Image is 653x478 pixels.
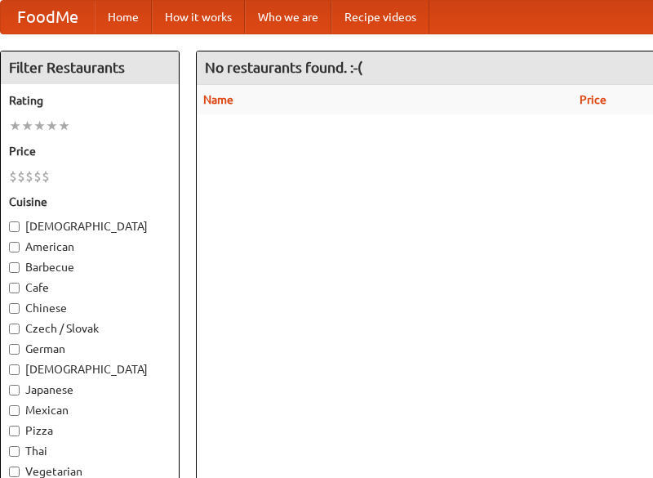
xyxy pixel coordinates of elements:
input: Barbecue [9,262,20,273]
li: $ [42,168,50,185]
label: Japanese [9,382,171,398]
a: Home [95,1,152,34]
li: ★ [9,117,21,135]
input: [DEMOGRAPHIC_DATA] [9,221,20,232]
label: Barbecue [9,259,171,275]
input: Vegetarian [9,467,20,477]
input: [DEMOGRAPHIC_DATA] [9,364,20,375]
input: Pizza [9,426,20,436]
a: Recipe videos [331,1,429,34]
label: [DEMOGRAPHIC_DATA] [9,218,171,235]
ng-pluralize: No restaurants found. :-( [205,60,362,75]
input: Thai [9,446,20,457]
li: ★ [33,117,46,135]
li: ★ [46,117,58,135]
li: $ [17,168,25,185]
h5: Price [9,143,171,159]
label: Czech / Slovak [9,320,171,337]
a: Who we are [245,1,331,34]
input: American [9,242,20,252]
input: Czech / Slovak [9,324,20,334]
label: [DEMOGRAPHIC_DATA] [9,361,171,377]
label: German [9,341,171,357]
input: Cafe [9,283,20,293]
li: $ [33,168,42,185]
label: Mexican [9,402,171,418]
h5: Rating [9,92,171,109]
a: Name [203,93,233,106]
a: How it works [152,1,245,34]
h5: Cuisine [9,194,171,210]
li: ★ [58,117,70,135]
label: Thai [9,443,171,459]
li: ★ [21,117,33,135]
input: Mexican [9,405,20,416]
li: $ [9,168,17,185]
input: Japanese [9,385,20,395]
li: $ [25,168,33,185]
input: Chinese [9,303,20,314]
input: German [9,344,20,355]
label: Cafe [9,279,171,296]
label: Chinese [9,300,171,316]
label: American [9,239,171,255]
a: Price [580,93,606,106]
h4: Filter Restaurants [1,51,179,84]
a: FoodMe [1,1,95,34]
label: Pizza [9,422,171,439]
